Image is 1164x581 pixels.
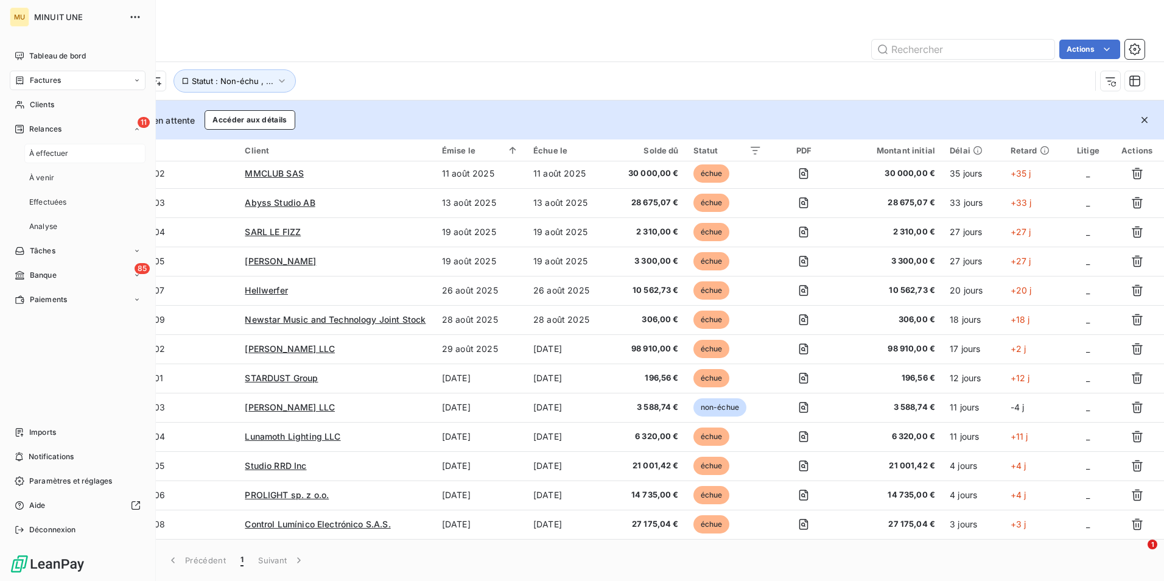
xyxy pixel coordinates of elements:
span: échue [693,340,730,358]
span: 2 310,00 € [617,226,679,238]
td: 28 août 2025 [526,305,609,334]
span: 98 910,00 € [846,343,935,355]
span: +12 j [1011,373,1030,383]
td: 29 août 2025 [435,334,526,364]
span: _ [1086,256,1090,266]
span: [PERSON_NAME] LLC [245,343,335,354]
span: Déconnexion [29,524,76,535]
td: [DATE] [526,510,609,539]
td: 18 jours [942,305,1003,334]
span: Tableau de bord [29,51,86,62]
span: échue [693,252,730,270]
td: 28 août 2025 [435,305,526,334]
td: 27 jours [942,247,1003,276]
span: Imports [29,427,56,438]
span: _ [1086,285,1090,295]
td: [DATE] [526,481,609,510]
span: 1 [1148,540,1157,549]
span: +3 j [1011,519,1026,529]
span: Control Lumínico Electrónico S.A.S. [245,519,390,529]
span: 85 [135,263,150,274]
span: 27 175,04 € [846,518,935,530]
span: 11 [138,117,150,128]
span: non-échue [693,398,746,417]
span: 28 675,07 € [617,197,679,209]
span: Relances [29,124,61,135]
span: Paramètres et réglages [29,476,112,487]
span: Analyse [29,221,57,232]
td: 11 août 2025 [526,159,609,188]
td: [DATE] [526,364,609,393]
td: 33 jours [942,188,1003,217]
td: 19 août 2025 [526,217,609,247]
div: MU [10,7,29,27]
span: +18 j [1011,314,1030,325]
span: [PERSON_NAME] LLC [245,402,335,412]
span: échue [693,369,730,387]
span: Effectuées [29,197,67,208]
td: 12 jours [942,364,1003,393]
td: 17 jours [942,334,1003,364]
a: Aide [10,496,145,515]
span: 14 735,00 € [617,489,679,501]
div: Actions [1117,146,1157,155]
span: 30 000,00 € [617,167,679,180]
span: _ [1086,314,1090,325]
span: Factures [30,75,61,86]
td: 27 jours [942,217,1003,247]
span: _ [1086,460,1090,471]
span: échue [693,311,730,329]
td: [DATE] [526,334,609,364]
span: _ [1086,227,1090,237]
span: Abyss Studio AB [245,197,315,208]
span: 196,56 € [617,372,679,384]
span: Lunamoth Lighting LLC [245,431,340,442]
span: 6 320,00 € [846,431,935,443]
button: Accéder aux détails [205,110,295,130]
span: +11 j [1011,431,1028,442]
span: _ [1086,490,1090,500]
span: Paiements [30,294,67,305]
span: échue [693,515,730,533]
span: _ [1086,373,1090,383]
td: 19 août 2025 [435,247,526,276]
span: échue [693,457,730,475]
button: Suivant [251,548,312,573]
td: [DATE] [435,393,526,422]
div: Échue le [533,146,602,155]
span: 27 175,04 € [617,518,679,530]
span: Statut : Non-échu , ... [192,76,273,86]
span: _ [1086,168,1090,178]
span: _ [1086,402,1090,412]
span: 2 310,00 € [846,226,935,238]
td: 3 jours [942,510,1003,539]
td: 13 août 2025 [526,188,609,217]
span: +27 j [1011,256,1031,266]
span: Studio RRD Inc [245,460,306,471]
td: 11 août 2025 [435,159,526,188]
td: 19 août 2025 [526,247,609,276]
span: _ [1086,519,1090,529]
span: [PERSON_NAME] [245,256,316,266]
span: 1 [240,554,244,566]
span: 3 588,74 € [617,401,679,414]
span: échue [693,194,730,212]
td: [DATE] [435,481,526,510]
div: Statut [693,146,762,155]
span: Newstar Music and Technology Joint Stock [245,314,426,325]
img: Logo LeanPay [10,554,85,574]
div: Solde dû [617,146,679,155]
span: échue [693,281,730,300]
td: [DATE] [435,451,526,481]
td: 26 août 2025 [526,276,609,305]
span: +20 j [1011,285,1032,295]
td: [DATE] [435,510,526,539]
span: À venir [29,172,54,183]
span: 21 001,42 € [846,460,935,472]
td: 4 jours [942,481,1003,510]
span: +27 j [1011,227,1031,237]
span: 3 300,00 € [617,255,679,267]
span: 21 001,42 € [617,460,679,472]
span: 196,56 € [846,372,935,384]
span: 30 000,00 € [846,167,935,180]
